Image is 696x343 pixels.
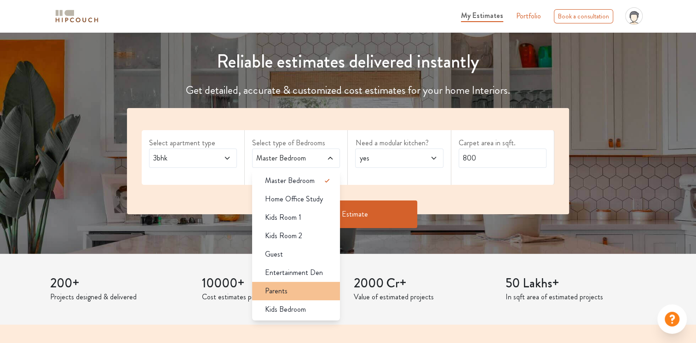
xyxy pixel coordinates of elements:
[54,8,100,24] img: logo-horizontal.svg
[279,200,417,228] button: Get Estimate
[354,276,495,292] h3: 2000 Cr+
[355,137,443,149] label: Need a modular kitchen?
[202,276,343,292] h3: 10000+
[151,153,211,164] span: 3bhk
[506,276,646,292] h3: 50 Lakhs+
[506,292,646,303] p: In sqft area of estimated projects
[252,168,340,177] div: select 2 more room(s)
[357,153,417,164] span: yes
[149,137,237,149] label: Select apartment type
[461,10,503,21] span: My Estimates
[265,194,323,205] span: Home Office Study
[121,84,575,97] h4: Get detailed, accurate & customized cost estimates for your home Interiors.
[50,292,191,303] p: Projects designed & delivered
[265,230,302,241] span: Kids Room 2
[265,267,323,278] span: Entertainment Den
[254,153,314,164] span: Master Bedroom
[265,304,306,315] span: Kids Bedroom
[54,6,100,27] span: logo-horizontal.svg
[265,212,301,223] span: Kids Room 1
[354,292,495,303] p: Value of estimated projects
[265,175,315,186] span: Master Bedroom
[265,249,283,260] span: Guest
[554,9,613,23] div: Book a consultation
[121,51,575,73] h1: Reliable estimates delivered instantly
[202,292,343,303] p: Cost estimates provided
[265,286,288,297] span: Parents
[459,149,546,168] input: Enter area sqft
[50,276,191,292] h3: 200+
[459,137,546,149] label: Carpet area in sqft.
[252,137,340,149] label: Select type of Bedrooms
[516,11,541,22] a: Portfolio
